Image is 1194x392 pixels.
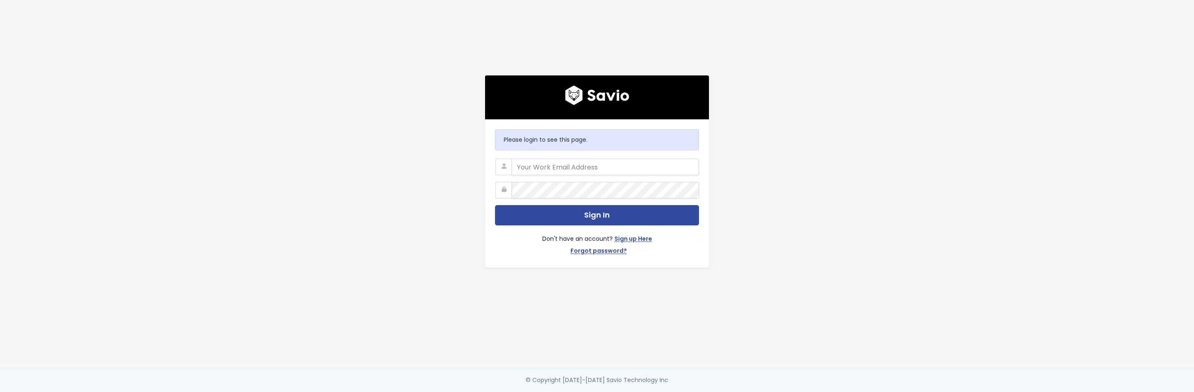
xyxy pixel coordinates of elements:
[565,85,629,105] img: logo600x187.a314fd40982d.png
[495,205,699,225] button: Sign In
[504,135,690,145] p: Please login to see this page.
[526,375,668,385] div: © Copyright [DATE]-[DATE] Savio Technology Inc
[614,234,652,246] a: Sign up Here
[495,225,699,258] div: Don't have an account?
[570,246,627,258] a: Forgot password?
[512,159,699,175] input: Your Work Email Address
